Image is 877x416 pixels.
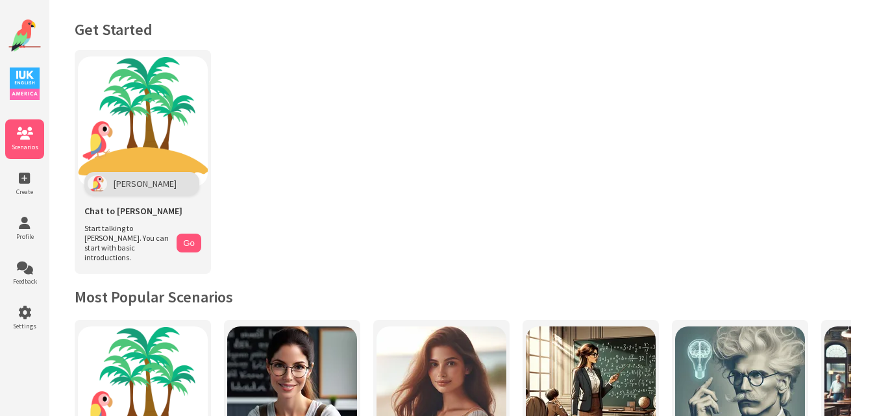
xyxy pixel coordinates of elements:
[177,234,201,252] button: Go
[5,232,44,241] span: Profile
[8,19,41,52] img: Website Logo
[5,188,44,196] span: Create
[75,287,851,307] h2: Most Popular Scenarios
[88,175,107,192] img: Polly
[78,56,208,186] img: Chat with Polly
[75,19,851,40] h1: Get Started
[5,322,44,330] span: Settings
[10,67,40,100] img: IUK Logo
[84,223,170,262] span: Start talking to [PERSON_NAME]. You can start with basic introductions.
[5,143,44,151] span: Scenarios
[84,205,182,217] span: Chat to [PERSON_NAME]
[5,277,44,286] span: Feedback
[114,178,177,190] span: [PERSON_NAME]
